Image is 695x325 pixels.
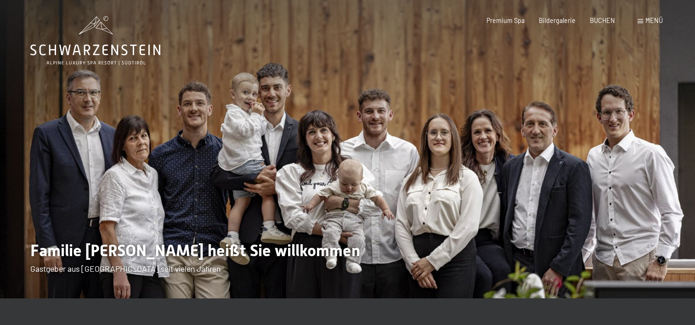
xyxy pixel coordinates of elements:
[30,241,360,260] span: Familie [PERSON_NAME] heißt Sie willkommen
[645,17,663,24] span: Menü
[539,17,576,24] a: Bildergalerie
[30,263,220,274] span: Gastgeber aus [GEOGRAPHIC_DATA] seit vielen Jahren
[486,17,525,24] a: Premium Spa
[590,17,615,24] a: BUCHEN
